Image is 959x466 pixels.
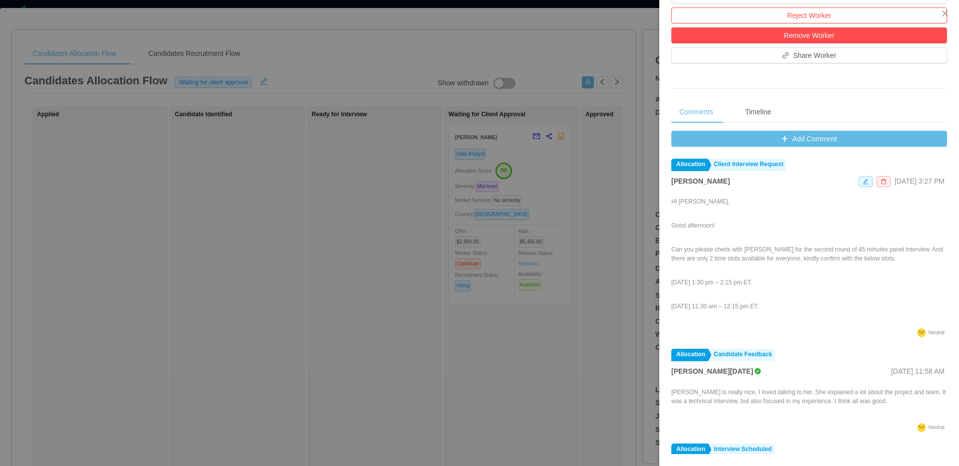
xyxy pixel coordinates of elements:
[671,47,947,63] button: icon: linkShare Worker
[671,278,947,287] p: [DATE] 1:30 pm – 2:15 pm ET.
[671,245,947,263] p: Can you please check with [PERSON_NAME] for the second round of 45 minutes panel interview. And t...
[929,425,945,430] span: Neutral
[671,197,947,206] p: Hi [PERSON_NAME],
[671,159,708,171] a: Allocation
[671,27,947,43] button: Remove Worker
[671,302,947,311] p: [DATE] 11:30 am – 12:15 pm ET.
[671,131,947,147] button: icon: plusAdd Comment
[863,179,869,185] i: icon: edit
[709,159,786,171] a: Client Interview Request
[671,221,947,230] p: Good afternoon!
[709,349,775,361] a: Candidate Feedback
[671,388,947,406] p: [PERSON_NAME] is really nice, I loved talking to her. She explained a lot about the project and t...
[895,177,945,185] span: [DATE] 3:27 PM
[671,349,708,361] a: Allocation
[671,101,721,123] div: Comments
[881,179,887,185] i: icon: delete
[671,367,753,375] strong: [PERSON_NAME][DATE]
[737,101,779,123] div: Timeline
[709,444,774,456] a: Interview Scheduled
[671,177,730,185] strong: [PERSON_NAME]
[891,367,945,375] span: [DATE] 11:58 AM
[671,444,708,456] a: Allocation
[929,330,945,335] span: Neutral
[941,9,949,17] i: icon: close
[671,7,947,23] button: Reject Worker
